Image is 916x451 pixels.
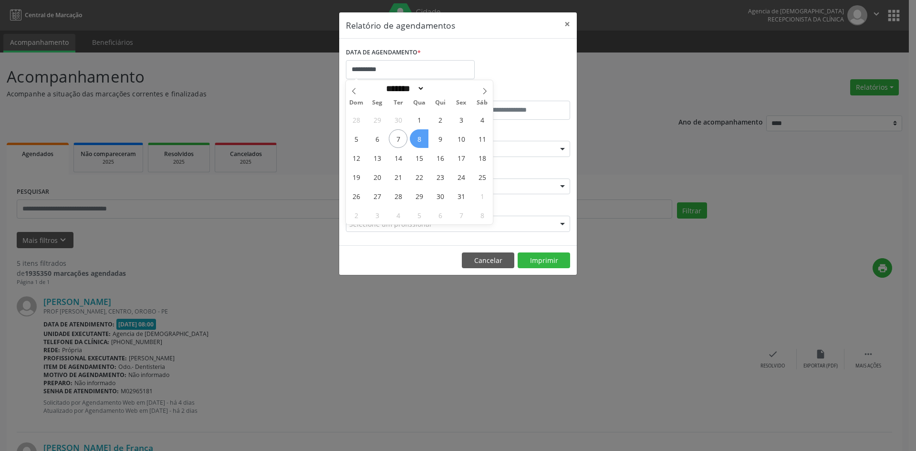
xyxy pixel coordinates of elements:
span: Novembro 3, 2025 [368,206,386,224]
label: ATÉ [460,86,570,101]
span: Novembro 8, 2025 [473,206,491,224]
button: Cancelar [462,252,514,269]
button: Close [558,12,577,36]
span: Outubro 19, 2025 [347,168,365,186]
span: Outubro 29, 2025 [410,187,428,205]
span: Outubro 17, 2025 [452,148,470,167]
span: Qui [430,100,451,106]
span: Outubro 3, 2025 [452,110,470,129]
span: Outubro 13, 2025 [368,148,386,167]
span: Sex [451,100,472,106]
span: Outubro 1, 2025 [410,110,428,129]
span: Outubro 28, 2025 [389,187,407,205]
span: Novembro 7, 2025 [452,206,470,224]
span: Outubro 14, 2025 [389,148,407,167]
span: Outubro 9, 2025 [431,129,449,148]
span: Novembro 2, 2025 [347,206,365,224]
label: DATA DE AGENDAMENTO [346,45,421,60]
span: Outubro 11, 2025 [473,129,491,148]
span: Setembro 30, 2025 [389,110,407,129]
span: Outubro 18, 2025 [473,148,491,167]
span: Outubro 27, 2025 [368,187,386,205]
select: Month [383,84,425,94]
span: Outubro 8, 2025 [410,129,428,148]
span: Outubro 16, 2025 [431,148,449,167]
span: Dom [346,100,367,106]
span: Outubro 25, 2025 [473,168,491,186]
span: Ter [388,100,409,106]
span: Outubro 2, 2025 [431,110,449,129]
span: Outubro 30, 2025 [431,187,449,205]
span: Outubro 21, 2025 [389,168,407,186]
span: Outubro 20, 2025 [368,168,386,186]
span: Outubro 5, 2025 [347,129,365,148]
span: Novembro 4, 2025 [389,206,407,224]
span: Outubro 23, 2025 [431,168,449,186]
button: Imprimir [518,252,570,269]
span: Outubro 31, 2025 [452,187,470,205]
span: Outubro 15, 2025 [410,148,428,167]
span: Novembro 5, 2025 [410,206,428,224]
span: Selecione um profissional [349,219,431,229]
span: Outubro 10, 2025 [452,129,470,148]
span: Outubro 24, 2025 [452,168,470,186]
span: Outubro 12, 2025 [347,148,365,167]
span: Qua [409,100,430,106]
span: Outubro 6, 2025 [368,129,386,148]
span: Novembro 6, 2025 [431,206,449,224]
span: Outubro 7, 2025 [389,129,407,148]
span: Setembro 28, 2025 [347,110,365,129]
span: Setembro 29, 2025 [368,110,386,129]
span: Seg [367,100,388,106]
span: Novembro 1, 2025 [473,187,491,205]
h5: Relatório de agendamentos [346,19,455,31]
span: Outubro 26, 2025 [347,187,365,205]
span: Outubro 22, 2025 [410,168,428,186]
input: Year [425,84,456,94]
span: Sáb [472,100,493,106]
span: Outubro 4, 2025 [473,110,491,129]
